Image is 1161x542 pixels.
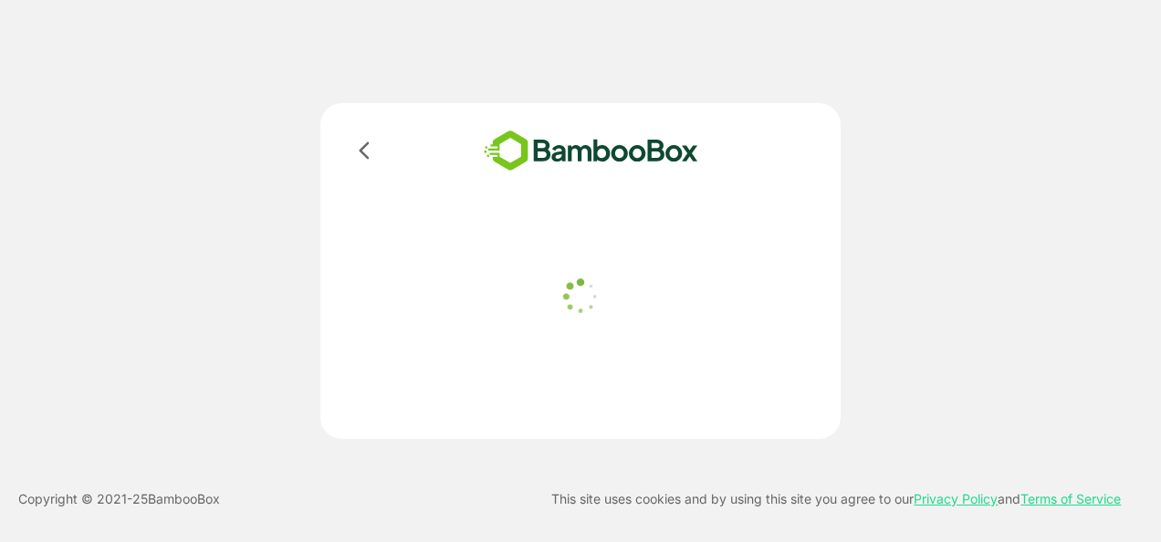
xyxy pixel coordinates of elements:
[551,488,1121,510] p: This site uses cookies and by using this site you agree to our and
[457,125,725,177] img: bamboobox
[914,491,998,506] a: Privacy Policy
[18,488,220,510] p: Copyright © 2021- 25 BambooBox
[558,274,603,319] img: loader
[1020,491,1121,506] a: Terms of Service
